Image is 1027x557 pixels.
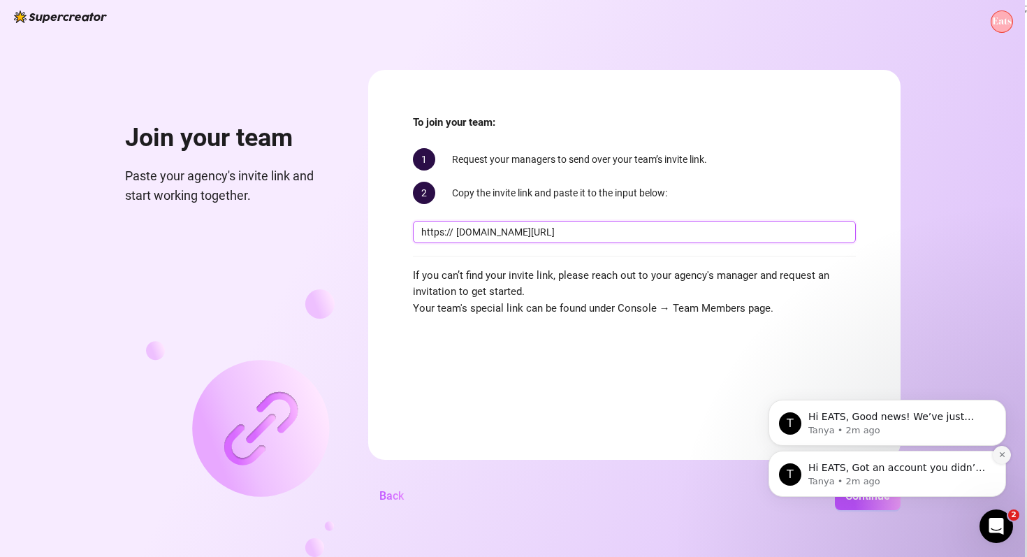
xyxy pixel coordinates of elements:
[456,224,847,240] input: console.supercreator.app/invite?code=1234
[979,509,1013,543] iframe: Intercom live chat
[413,148,435,171] span: 1
[421,224,453,240] span: https://
[1008,509,1019,521] span: 2
[125,123,335,154] h1: Join your team
[413,148,856,171] div: Request your managers to send over your team’s invite link.
[14,10,107,23] img: logo
[991,11,1012,32] img: ACg8ocJbi5I48n4pREQ8nGk5iGld6fCkbuS6UFkpA_B7iJtmfLqP7W__=s96-c
[125,166,335,206] span: Paste your agency's invite link and start working together.
[413,182,435,204] span: 2
[413,268,856,317] span: If you can’t find your invite link, please reach out to your agency's manager and request an invi...
[379,489,404,502] span: Back
[748,311,1027,519] iframe: Intercom notifications message
[413,116,495,129] strong: To join your team:
[413,182,856,204] div: Copy the invite link and paste it to the input below:
[368,482,415,510] button: Back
